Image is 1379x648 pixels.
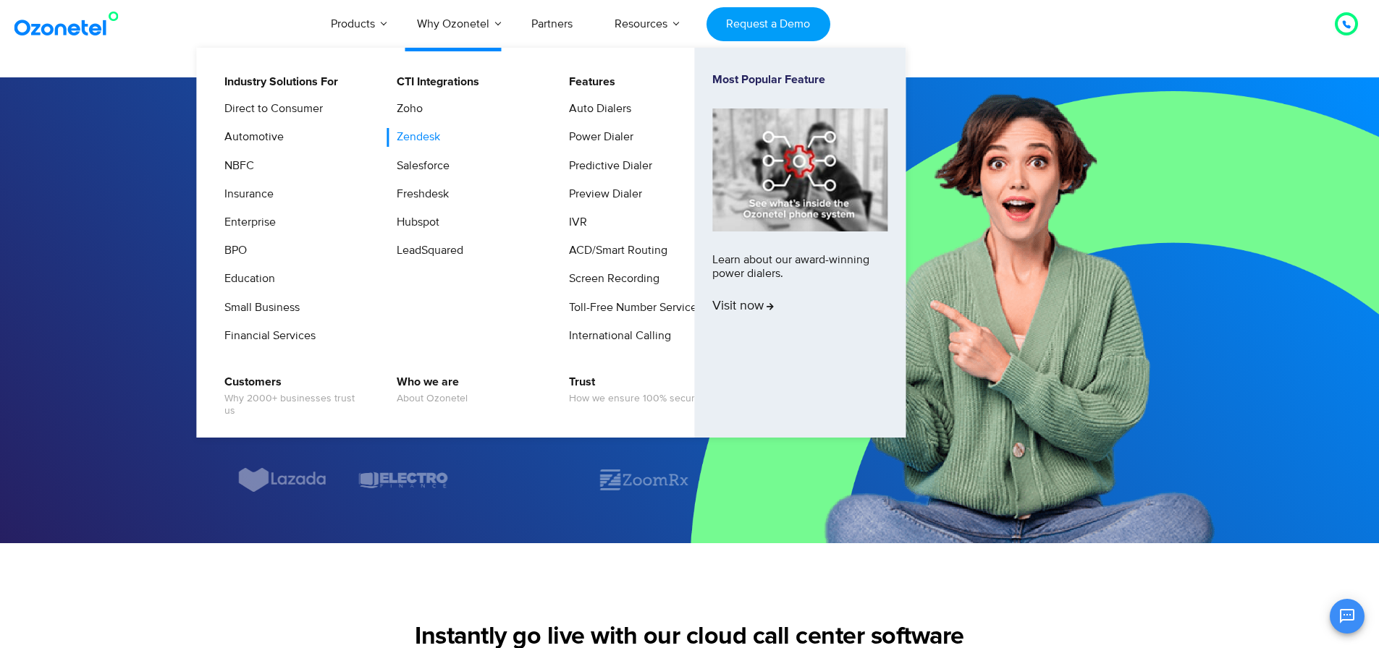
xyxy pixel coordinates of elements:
h5: Trusted by 2500+ Businesses [237,429,690,438]
img: phone-system-min.jpg [712,108,887,231]
a: Insurance [215,185,276,203]
a: NBFC [215,157,256,175]
a: Preview Dialer [560,185,644,203]
button: Open chat [1330,599,1365,634]
a: Features [560,73,617,91]
img: electro [358,467,449,493]
a: Industry Solutions For [215,73,340,91]
a: Automotive [215,128,286,146]
a: IVR [560,213,589,231]
div: 6 / 7 [237,467,329,493]
div: 1 / 7 [478,472,569,489]
img: zoomrx [598,467,689,493]
a: Toll-Free Number Services [560,299,704,317]
a: Power Dialer [560,128,636,146]
a: Salesforce [387,157,452,175]
a: Request a Demo [707,7,830,41]
a: Hubspot [387,213,442,231]
a: Financial Services [215,327,318,345]
div: 2 / 7 [598,467,689,493]
a: International Calling [560,327,673,345]
a: Predictive Dialer [560,157,654,175]
a: Zendesk [387,128,442,146]
a: ACD/Smart Routing [560,242,670,260]
a: Small Business [215,299,302,317]
a: Most Popular FeatureLearn about our award-winning power dialers.Visit now [712,73,887,412]
span: Visit now [712,299,774,315]
a: TrustHow we ensure 100% security [560,373,707,407]
span: About Ozonetel [397,393,468,405]
a: Education [215,270,277,288]
img: Lazada [237,467,329,493]
a: CTI Integrations [387,73,481,91]
span: Why 2000+ businesses trust us [224,393,367,417]
a: LeadSquared [387,242,465,260]
a: Enterprise [215,213,278,231]
a: Zoho [387,100,425,118]
a: Screen Recording [560,270,662,288]
div: Image Carousel [237,467,690,493]
a: CustomersWhy 2000+ businesses trust us [215,373,369,419]
a: Direct to Consumer [215,100,325,118]
a: Who we areAbout Ozonetel [387,373,470,407]
span: How we ensure 100% security [569,393,705,405]
a: Freshdesk [387,185,451,203]
a: BPO [215,242,249,260]
a: Auto Dialers [560,100,633,118]
div: 7 / 7 [358,467,449,493]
